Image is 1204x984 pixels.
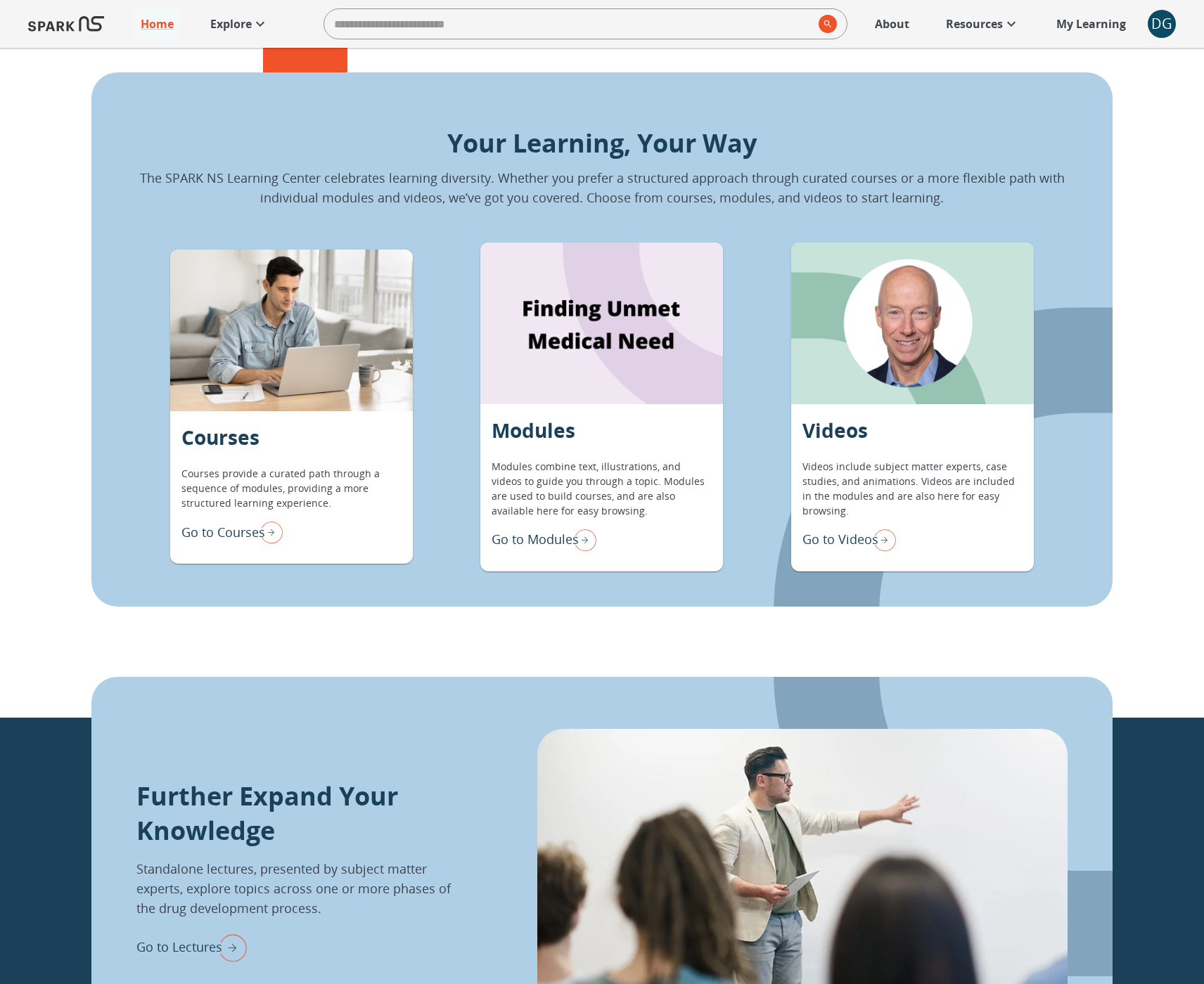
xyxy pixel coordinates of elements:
[1148,10,1176,38] div: DG
[480,242,723,404] div: Modules
[868,525,896,555] img: right arrow
[492,415,575,445] p: Modules
[255,517,283,547] img: right arrow
[181,466,402,510] p: Courses provide a curated path through a sequence of modules, providing a more structured learnin...
[181,517,283,547] div: Go to Courses
[141,15,174,32] p: Home
[136,938,222,957] p: Go to Lectures
[134,8,181,39] a: Home
[492,530,579,549] p: Go to Modules
[1148,10,1176,38] button: account of current user
[868,8,916,39] a: About
[568,525,596,555] img: right arrow
[802,415,868,445] p: Videos
[1049,8,1134,39] a: My Learning
[802,525,896,555] div: Go to Videos
[181,523,265,542] p: Go to Courses
[136,859,467,918] p: Standalone lectures, presented by subject matter experts, explore topics across one or more phase...
[181,422,260,452] p: Courses
[813,9,837,39] button: search
[136,779,467,848] p: Further Expand Your Knowledge
[939,8,1027,39] a: Resources
[492,459,712,518] p: Modules combine text, illustrations, and videos to guide you through a topic. Modules are used to...
[203,8,276,39] a: Explore
[28,7,104,41] img: Logo of SPARK at Stanford
[210,15,252,32] p: Explore
[136,124,1068,162] p: Your Learning, Your Way
[875,15,909,32] p: About
[170,250,413,411] div: Courses
[791,242,1034,404] div: Videos
[1056,15,1126,32] p: My Learning
[946,15,1003,32] p: Resources
[802,459,1023,518] p: Videos include subject matter experts, case studies, and animations. Videos are included in the m...
[492,525,596,555] div: Go to Modules
[136,929,247,966] div: Go to Lectures
[136,168,1068,207] p: The SPARK NS Learning Center celebrates learning diversity. Whether you prefer a structured appro...
[212,929,247,966] img: right arrow
[802,530,878,549] p: Go to Videos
